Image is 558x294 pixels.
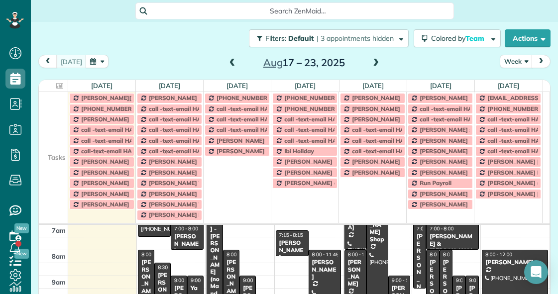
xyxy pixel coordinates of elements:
[284,179,368,187] span: [PERSON_NAME] email phone
[226,251,253,258] span: 8:00 - 12:00
[420,200,468,208] span: [PERSON_NAME]
[420,169,468,176] span: [PERSON_NAME]
[429,233,475,262] div: [PERSON_NAME] & [PERSON_NAME]
[217,126,269,133] span: call -text-email HA
[81,94,191,101] span: [PERSON_NAME][GEOGRAPHIC_DATA]
[149,105,201,112] span: call -text-email HA
[456,277,483,284] span: 9:00 - 11:45
[487,126,540,133] span: call -text-email HA
[81,190,129,197] span: [PERSON_NAME]
[347,259,363,288] div: [PERSON_NAME]
[174,225,198,232] span: 7:00 - 8:00
[430,225,453,232] span: 7:00 - 8:00
[149,126,201,133] span: call -text-email HA
[524,260,548,284] div: Open Intercom Messenger
[500,55,533,68] button: Week
[430,82,451,90] a: [DATE]
[532,55,551,68] button: next
[158,264,185,271] span: 8:30 - 10:30
[149,94,251,101] span: [PERSON_NAME] [PHONE_NUMBER]
[465,34,486,43] span: Team
[149,211,214,218] span: [PERSON_NAME] Email
[417,225,441,232] span: 7:00 - 9:30
[149,179,209,187] span: [PERSON_NAME] T2T
[420,190,468,197] span: [PERSON_NAME]
[420,126,512,133] span: [PERSON_NAME] send email ofer
[295,82,316,90] a: [DATE]
[352,126,404,133] span: call -text-email HA
[352,94,400,101] span: [PERSON_NAME]
[420,137,468,144] span: [PERSON_NAME]
[498,82,519,90] a: [DATE]
[288,34,315,43] span: Default
[159,82,180,90] a: [DATE]
[81,147,132,155] span: call-text-email HA
[352,137,404,144] span: call -text-email HA
[369,207,385,243] div: [PERSON_NAME] Shop
[149,147,201,155] span: call -text-email HA
[487,115,540,123] span: call -text-email HA
[243,277,270,284] span: 9:00 - 11:15
[226,82,248,90] a: [DATE]
[52,252,66,260] span: 8am
[284,137,336,144] span: call -text-email HA
[443,251,470,258] span: 8:00 - 11:45
[149,158,251,165] span: [PERSON_NAME] [PHONE_NUMBER]
[352,147,404,155] span: call -text-email HA
[217,94,269,101] span: [PHONE_NUMBER]
[263,56,283,69] span: Aug
[81,137,133,144] span: call -text-email HA
[52,226,66,234] span: 7am
[217,115,269,123] span: call -text-email HA
[352,115,400,123] span: [PERSON_NAME]
[420,105,472,112] span: call -text-email HA
[420,158,468,165] span: [PERSON_NAME]
[420,147,468,155] span: [PERSON_NAME]
[81,200,129,208] span: [PERSON_NAME]
[430,251,456,258] span: 8:00 - 12:00
[149,169,251,176] span: [PERSON_NAME] [PHONE_NUMBER]
[81,158,129,165] span: [PERSON_NAME]
[38,55,57,68] button: prev
[217,105,269,112] span: call -text-email HA
[81,115,129,123] span: [PERSON_NAME]
[284,158,333,165] span: [PERSON_NAME]
[279,239,306,261] div: [PERSON_NAME]
[284,105,337,112] span: [PHONE_NUMBER]
[485,259,545,266] div: [PERSON_NAME]
[81,126,133,133] span: call -text-email HA
[81,105,134,112] span: [PHONE_NUMBER]
[81,179,129,187] span: [PERSON_NAME]
[149,115,201,123] span: call -text-email HA
[420,94,468,101] span: [PERSON_NAME]
[149,137,201,144] span: call -text-email HA
[420,115,472,123] span: call -text-email HA
[265,34,286,43] span: Filters:
[469,277,496,284] span: 9:00 - 11:00
[487,105,540,112] span: [PHONE_NUMBER]
[174,277,201,284] span: 9:00 - 11:00
[249,29,409,47] button: Filters: Default | 3 appointments hidden
[505,29,551,47] button: Actions
[242,57,366,68] h2: 17 – 23, 2025
[312,251,339,258] span: 8:00 - 11:45
[174,233,201,254] div: [PERSON_NAME]
[284,126,336,133] span: call -text-email HA
[279,232,303,238] span: 7:15 - 8:15
[52,278,66,286] span: 9am
[149,200,270,208] span: [PERSON_NAME] W [PHONE_NUMBER] call
[348,251,375,258] span: 8:00 - 12:00
[420,179,451,187] span: Run Payroll
[312,259,338,280] div: [PERSON_NAME]
[141,251,168,258] span: 8:00 - 10:00
[217,147,319,155] span: [PERSON_NAME] [PHONE_NUMBER]
[91,82,112,90] a: [DATE]
[284,169,333,176] span: [PERSON_NAME]
[485,251,512,258] span: 8:00 - 12:00
[217,137,319,144] span: [PERSON_NAME] [PHONE_NUMBER]
[487,137,540,144] span: call -text-email HA
[284,115,336,123] span: call -text-email HA
[191,277,218,284] span: 9:00 - 11:00
[56,55,87,68] button: [DATE]
[14,223,29,233] span: New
